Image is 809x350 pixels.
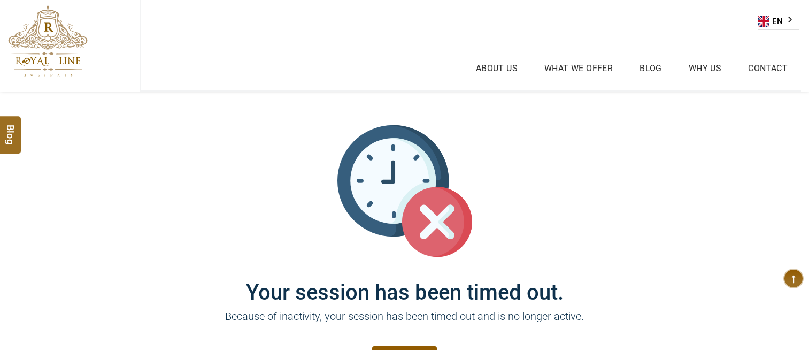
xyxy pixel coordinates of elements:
[337,124,472,258] img: session_time_out.svg
[758,13,799,29] a: EN
[745,60,790,76] a: Contact
[637,60,665,76] a: Blog
[686,60,724,76] a: Why Us
[473,60,520,76] a: About Us
[84,258,726,305] h1: Your session has been timed out.
[84,308,726,340] p: Because of inactivity, your session has been timed out and is no longer active.
[4,125,18,134] span: Blog
[8,5,88,77] img: The Royal Line Holidays
[758,13,799,30] div: Language
[758,13,799,30] aside: Language selected: English
[542,60,615,76] a: What we Offer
